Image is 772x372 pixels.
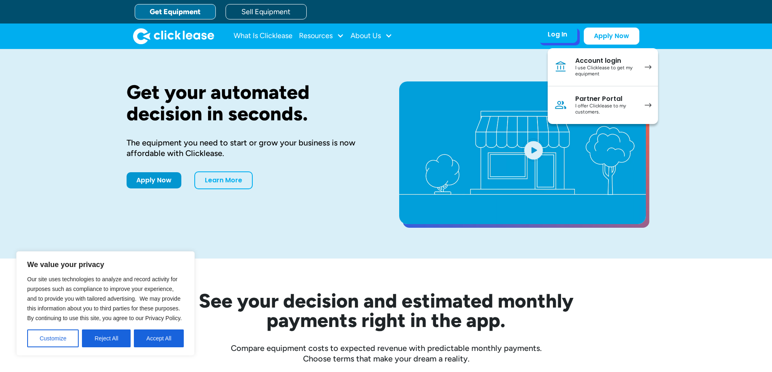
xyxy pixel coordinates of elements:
[127,81,373,124] h1: Get your automated decision in seconds.
[554,98,567,111] img: Person icon
[127,172,181,188] a: Apply Now
[134,329,184,347] button: Accept All
[27,276,182,321] span: Our site uses technologies to analyze and record activity for purposes such as compliance to impr...
[16,251,195,356] div: We value your privacy
[351,28,392,44] div: About Us
[548,48,658,124] nav: Log In
[584,28,639,45] a: Apply Now
[645,65,652,69] img: arrow
[234,28,292,44] a: What Is Clicklease
[575,65,637,77] div: I use Clicklease to get my equipment
[135,4,216,19] a: Get Equipment
[548,30,567,38] div: Log In
[82,329,131,347] button: Reject All
[575,57,637,65] div: Account login
[27,260,184,269] p: We value your privacy
[194,171,253,189] a: Learn More
[299,28,344,44] div: Resources
[27,329,79,347] button: Customize
[226,4,307,19] a: Sell Equipment
[159,291,613,330] h2: See your decision and estimated monthly payments right in the app.
[133,28,214,44] a: home
[575,103,637,115] div: I offer Clicklease to my customers.
[548,48,658,86] a: Account loginI use Clicklease to get my equipment
[127,343,646,364] div: Compare equipment costs to expected revenue with predictable monthly payments. Choose terms that ...
[554,60,567,73] img: Bank icon
[548,86,658,124] a: Partner PortalI offer Clicklease to my customers.
[575,95,637,103] div: Partner Portal
[523,139,544,161] img: Blue play button logo on a light blue circular background
[645,103,652,107] img: arrow
[133,28,214,44] img: Clicklease logo
[399,81,646,224] a: open lightbox
[127,137,373,158] div: The equipment you need to start or grow your business is now affordable with Clicklease.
